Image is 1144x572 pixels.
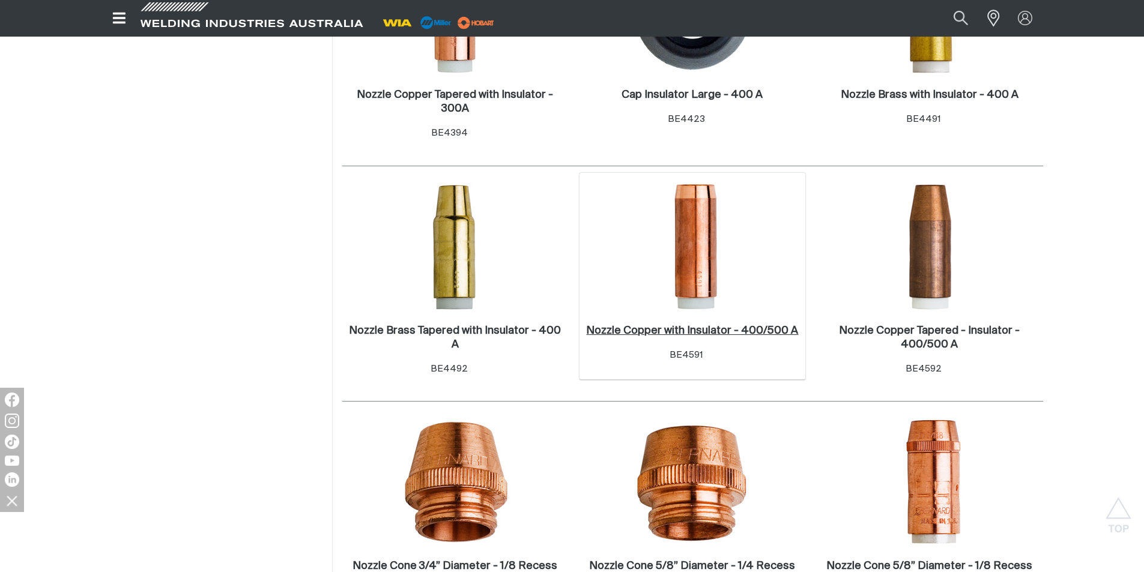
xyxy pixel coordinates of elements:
[865,182,994,310] img: Nozzle Copper Tapered - Insulator - 400/500 A
[357,89,553,114] h2: Nozzle Copper Tapered with Insulator - 300A
[5,456,19,466] img: YouTube
[348,324,563,352] a: Nozzle Brass Tapered with Insulator - 400 A
[622,88,763,102] a: Cap Insulator Large - 400 A
[391,417,519,546] img: Nozzle Cone 3/4” Diameter - 1/8 Recess
[5,472,19,487] img: LinkedIn
[668,115,705,124] span: BE4423
[431,364,468,373] span: BE4492
[349,325,561,350] h2: Nozzle Brass Tapered with Insulator - 400 A
[1105,497,1132,524] button: Scroll to top
[841,88,1018,102] a: Nozzle Brass with Insulator - 400 A
[454,18,498,27] a: miller
[865,417,994,546] img: Nozzle Cone 5/8” Diameter - 1/8 Recess
[841,89,1018,100] h2: Nozzle Brass with Insulator - 400 A
[622,89,763,100] h2: Cap Insulator Large - 400 A
[826,561,1032,571] h2: Nozzle Cone 5/8” Diameter - 1/8 Recess
[839,325,1020,350] h2: Nozzle Copper Tapered - Insulator - 400/500 A
[925,5,981,32] input: Product name or item number...
[391,182,519,310] img: Nozzle Brass Tapered with Insulator - 400 A
[348,88,563,116] a: Nozzle Copper Tapered with Insulator - 300A
[586,324,798,338] a: Nozzle Copper with Insulator - 400/500 A
[5,393,19,407] img: Facebook
[589,561,795,571] h2: Nozzle Cone 5/8” Diameter - 1/4 Recess
[5,435,19,449] img: TikTok
[906,364,942,373] span: BE4592
[454,14,498,32] img: miller
[586,325,798,336] h2: Nozzle Copper with Insulator - 400/500 A
[670,351,703,360] span: BE4591
[431,128,468,137] span: BE4394
[628,182,757,310] img: Nozzle Copper with Insulator - 400/500 A
[2,490,22,511] img: hide socials
[906,115,941,124] span: BE4491
[940,5,981,32] button: Search products
[353,561,557,571] h2: Nozzle Cone 3/4” Diameter - 1/8 Recess
[5,414,19,428] img: Instagram
[823,324,1037,352] a: Nozzle Copper Tapered - Insulator - 400/500 A
[628,417,757,546] img: Nozzle Cone 5/8” Diameter - 1/4 Recess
